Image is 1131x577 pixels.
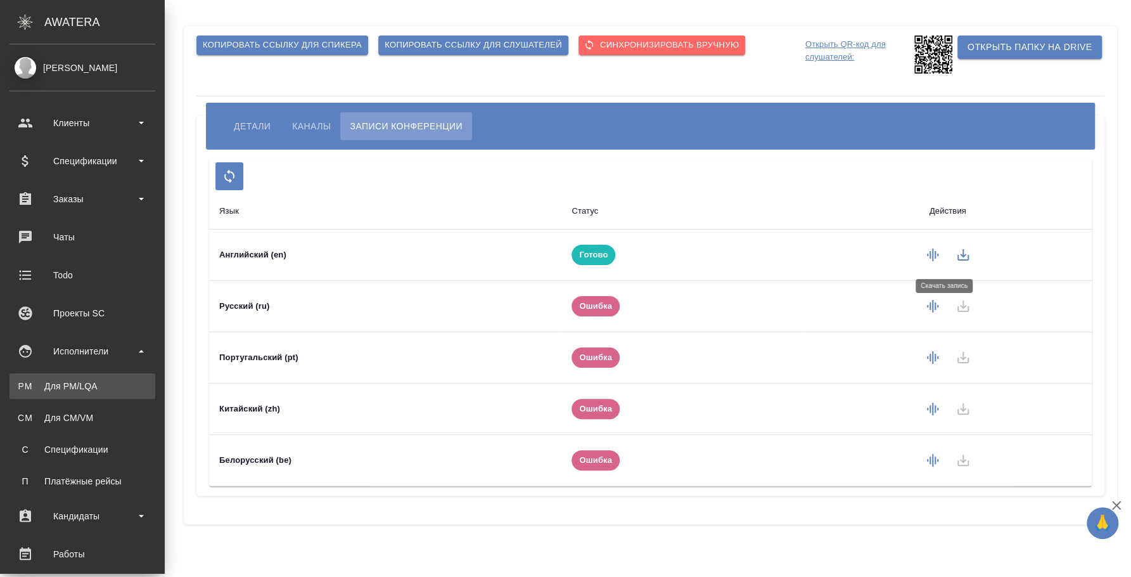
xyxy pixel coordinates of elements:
a: ССпецификации [10,437,155,462]
div: Спецификации [16,443,149,456]
button: Открыть папку на Drive [957,36,1102,59]
td: Английский (en) [209,230,561,281]
button: Обновить список [215,162,243,190]
span: Детали [234,119,271,134]
span: Ошибка [572,454,620,467]
span: Копировать ссылку для слушателей [385,38,562,53]
th: Действия [803,193,1092,230]
span: Записи конференции [350,119,462,134]
a: Проекты SC [3,297,162,329]
a: PMДля PM/LQA [10,373,155,399]
div: Спецификации [10,152,155,171]
span: Открыть папку на Drive [968,39,1092,55]
span: Копировать ссылку для спикера [203,38,362,53]
div: Работы [10,545,155,564]
button: Cинхронизировать вручную [578,36,745,55]
a: Чаты [3,221,162,253]
span: 🙏 [1092,510,1113,536]
button: 🙏 [1087,507,1118,539]
span: Ошибка [572,403,620,415]
a: Todo [3,259,162,291]
div: [PERSON_NAME] [10,61,155,75]
th: Язык [209,193,561,230]
button: Сформировать запись [917,291,948,321]
a: Работы [3,538,162,570]
div: Todo [10,266,155,285]
button: Копировать ссылку для слушателей [378,36,568,55]
div: Заказы [10,190,155,209]
div: Для CM/VM [16,412,149,424]
div: Для PM/LQA [16,380,149,392]
th: Статус [561,193,803,230]
div: Клиенты [10,113,155,133]
button: Копировать ссылку для спикера [196,36,368,55]
div: Платёжные рейсы [16,475,149,488]
button: Сформировать запись [917,342,948,373]
div: Чаты [10,228,155,247]
div: Кандидаты [10,507,155,526]
a: ППлатёжные рейсы [10,469,155,494]
td: Китайский (zh) [209,384,561,435]
button: Сформировать запись [917,240,948,270]
span: Ошибка [572,300,620,313]
td: Белорусский (be) [209,435,561,486]
div: Проекты SC [10,304,155,323]
button: Сформировать запись [917,445,948,476]
div: Исполнители [10,342,155,361]
td: Португальский (pt) [209,332,561,384]
div: AWATERA [44,10,165,35]
button: Сформировать запись [917,394,948,424]
span: Ошибка [572,351,620,364]
span: Cинхронизировать вручную [585,38,739,53]
p: Открыть QR-код для слушателей: [805,36,911,74]
td: Русский (ru) [209,281,561,332]
span: Готово [572,249,615,261]
span: Каналы [292,119,331,134]
a: CMДля CM/VM [10,405,155,431]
